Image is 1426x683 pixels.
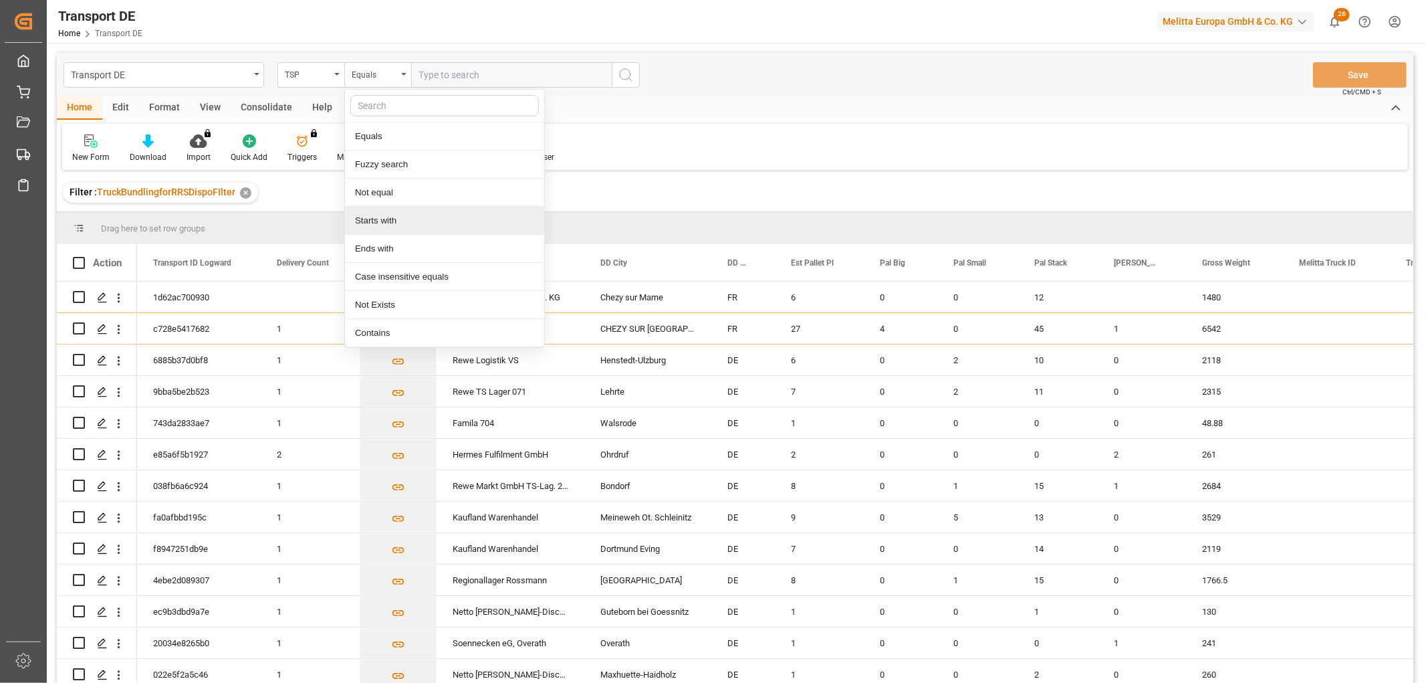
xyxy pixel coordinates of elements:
[437,345,584,375] div: Rewe Logistik VS
[711,313,775,344] div: FR
[584,313,711,344] div: CHEZY SUR [GEOGRAPHIC_DATA]
[57,345,137,376] div: Press SPACE to select this row.
[1098,439,1186,470] div: 2
[711,376,775,407] div: DE
[1186,502,1283,532] div: 3529
[711,502,775,532] div: DE
[1018,407,1098,438] div: 0
[137,439,261,470] div: e85a6f5b1927
[1098,345,1186,375] div: 0
[584,376,711,407] div: Lehrte
[350,95,539,116] input: Search
[1320,7,1350,37] button: show 26 new notifications
[261,407,360,438] div: 1
[64,62,264,88] button: open menu
[937,627,1018,658] div: 0
[57,97,102,120] div: Home
[1018,439,1098,470] div: 0
[57,439,137,470] div: Press SPACE to select this row.
[864,407,937,438] div: 0
[1018,565,1098,595] div: 15
[1018,596,1098,627] div: 1
[937,345,1018,375] div: 2
[864,470,937,501] div: 0
[261,502,360,532] div: 1
[864,502,937,532] div: 0
[612,62,640,88] button: search button
[775,313,864,344] div: 27
[711,407,775,438] div: DE
[711,596,775,627] div: DE
[97,187,235,197] span: TruckBundlingforRRSDispoFIlter
[711,345,775,375] div: DE
[137,565,261,595] div: 4ebe2d089307
[711,282,775,312] div: FR
[437,439,584,470] div: Hermes Fulfilment GmbH
[775,282,864,312] div: 6
[1334,8,1350,21] span: 26
[93,257,122,269] div: Action
[775,627,864,658] div: 1
[58,29,80,38] a: Home
[937,565,1018,595] div: 1
[57,627,137,659] div: Press SPACE to select this row.
[1018,282,1098,312] div: 12
[1186,345,1283,375] div: 2118
[1186,627,1283,658] div: 241
[344,62,411,88] button: close menu
[437,470,584,501] div: Rewe Markt GmbH TS-Lag. 225
[285,66,330,81] div: TSP
[437,376,584,407] div: Rewe TS Lager 071
[102,97,139,120] div: Edit
[864,533,937,564] div: 0
[57,376,137,407] div: Press SPACE to select this row.
[775,565,864,595] div: 8
[1186,533,1283,564] div: 2119
[302,97,342,120] div: Help
[937,407,1018,438] div: 0
[58,6,142,26] div: Transport DE
[1186,439,1283,470] div: 261
[791,258,834,268] span: Est Pallet Pl
[261,345,360,375] div: 1
[600,258,627,268] span: DD City
[775,376,864,407] div: 7
[70,187,97,197] span: Filter :
[57,596,137,627] div: Press SPACE to select this row.
[57,533,137,565] div: Press SPACE to select this row.
[437,627,584,658] div: Soennecken eG, Overath
[137,345,261,375] div: 6885b37d0bf8
[345,122,544,151] div: Equals
[57,470,137,502] div: Press SPACE to select this row.
[1098,565,1186,595] div: 0
[57,565,137,596] div: Press SPACE to select this row.
[277,258,329,268] span: Delivery Count
[584,439,711,470] div: Ohrdruf
[1186,376,1283,407] div: 2315
[1034,258,1067,268] span: Pal Stack
[864,376,937,407] div: 0
[711,565,775,595] div: DE
[864,596,937,627] div: 0
[937,502,1018,532] div: 5
[1186,565,1283,595] div: 1766.5
[153,258,231,268] span: Transport ID Logward
[775,596,864,627] div: 1
[1313,62,1407,88] button: Save
[345,235,544,263] div: Ends with
[1299,258,1356,268] span: Melitta Truck ID
[1098,627,1186,658] div: 1
[584,282,711,312] div: Chezy sur Marne
[775,407,864,438] div: 1
[71,66,249,82] div: Transport DE
[57,313,137,345] div: Press SPACE to select this row.
[137,376,261,407] div: 9bba5be2b523
[937,533,1018,564] div: 0
[1018,627,1098,658] div: 0
[864,439,937,470] div: 0
[101,223,205,233] span: Drag here to set row groups
[137,282,261,312] div: 1d62ac700930
[137,502,261,532] div: fa0afbbd195c
[1098,407,1186,438] div: 0
[584,596,711,627] div: Guteborn bei Goessnitz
